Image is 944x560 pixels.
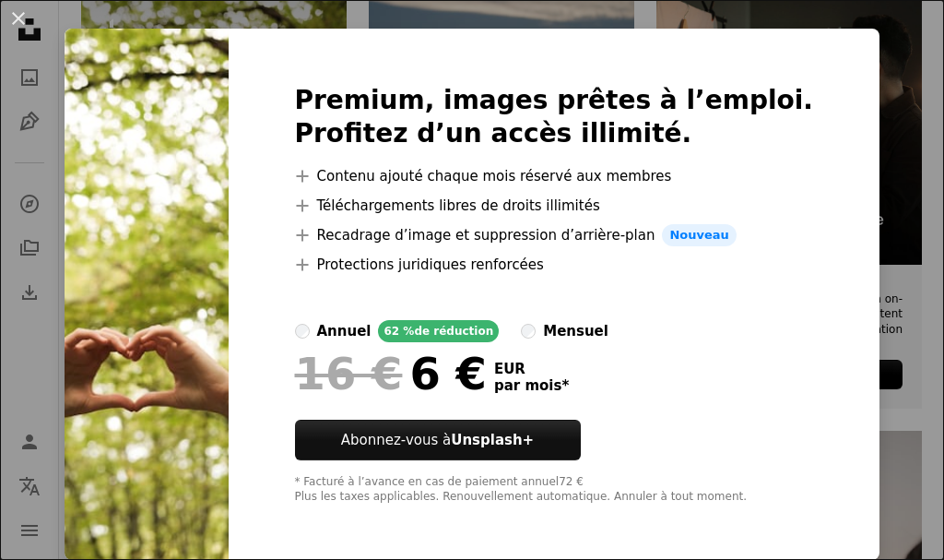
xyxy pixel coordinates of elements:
[295,84,814,150] h2: Premium, images prêtes à l’emploi. Profitez d’un accès illimité.
[295,475,814,505] div: * Facturé à l’avance en cas de paiement annuel 72 € Plus les taxes applicables. Renouvellement au...
[295,224,814,246] li: Recadrage d’image et suppression d’arrière-plan
[662,224,736,246] span: Nouveau
[295,350,403,398] span: 16 €
[451,432,534,448] strong: Unsplash+
[65,29,229,560] img: premium_photo-1729626787766-216cff999c1a
[317,320,372,342] div: annuel
[295,350,487,398] div: 6 €
[543,320,608,342] div: mensuel
[521,324,536,339] input: mensuel
[494,377,569,394] span: par mois *
[295,195,814,217] li: Téléchargements libres de droits illimités
[494,361,569,377] span: EUR
[295,324,310,339] input: annuel62 %de réduction
[295,165,814,187] li: Contenu ajouté chaque mois réservé aux membres
[378,320,499,342] div: 62 % de réduction
[295,254,814,276] li: Protections juridiques renforcées
[295,420,581,460] button: Abonnez-vous àUnsplash+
